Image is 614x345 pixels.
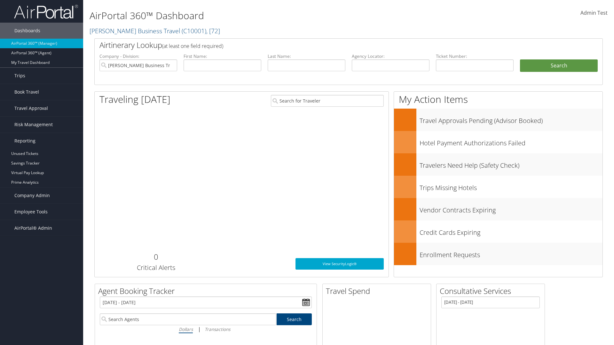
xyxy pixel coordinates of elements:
span: AirPortal® Admin [14,220,52,236]
span: Risk Management [14,117,53,133]
a: Search [277,313,312,325]
h1: AirPortal 360™ Dashboard [90,9,435,22]
span: Dashboards [14,23,40,39]
input: Search Agents [100,313,276,325]
a: [PERSON_NAME] Business Travel [90,27,220,35]
span: Reporting [14,133,35,149]
h3: Travelers Need Help (Safety Check) [420,158,602,170]
span: Employee Tools [14,204,48,220]
a: Credit Cards Expiring [394,220,602,243]
h3: Vendor Contracts Expiring [420,203,602,215]
label: Ticket Number: [436,53,514,59]
h2: Airtinerary Lookup [99,40,555,50]
i: Dollars [179,326,193,332]
div: | [100,325,312,333]
span: (at least one field required) [162,42,223,50]
i: Transactions [205,326,230,332]
h3: Credit Cards Expiring [420,225,602,237]
label: Agency Locator: [352,53,429,59]
span: , [ 72 ] [206,27,220,35]
h3: Travel Approvals Pending (Advisor Booked) [420,113,602,125]
a: Trips Missing Hotels [394,176,602,198]
img: airportal-logo.png [14,4,78,19]
span: Company Admin [14,188,50,203]
h2: Agent Booking Tracker [98,286,317,296]
a: Enrollment Requests [394,243,602,265]
a: Travelers Need Help (Safety Check) [394,153,602,176]
button: Search [520,59,598,72]
a: Admin Test [580,3,608,23]
a: View SecurityLogic® [295,258,384,270]
label: Company - Division: [99,53,177,59]
span: Trips [14,68,25,84]
h3: Trips Missing Hotels [420,180,602,192]
h3: Enrollment Requests [420,247,602,259]
h3: Critical Alerts [99,263,212,272]
a: Vendor Contracts Expiring [394,198,602,220]
h2: Travel Spend [326,286,431,296]
span: ( C10001 ) [182,27,206,35]
span: Book Travel [14,84,39,100]
label: First Name: [184,53,261,59]
h1: My Action Items [394,93,602,106]
a: Hotel Payment Authorizations Failed [394,131,602,153]
span: Travel Approval [14,100,48,116]
h3: Hotel Payment Authorizations Failed [420,135,602,148]
label: Last Name: [268,53,345,59]
h2: Consultative Services [440,286,545,296]
span: Admin Test [580,9,608,16]
a: Travel Approvals Pending (Advisor Booked) [394,109,602,131]
input: Search for Traveler [271,95,384,107]
h2: 0 [99,251,212,262]
h1: Traveling [DATE] [99,93,170,106]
